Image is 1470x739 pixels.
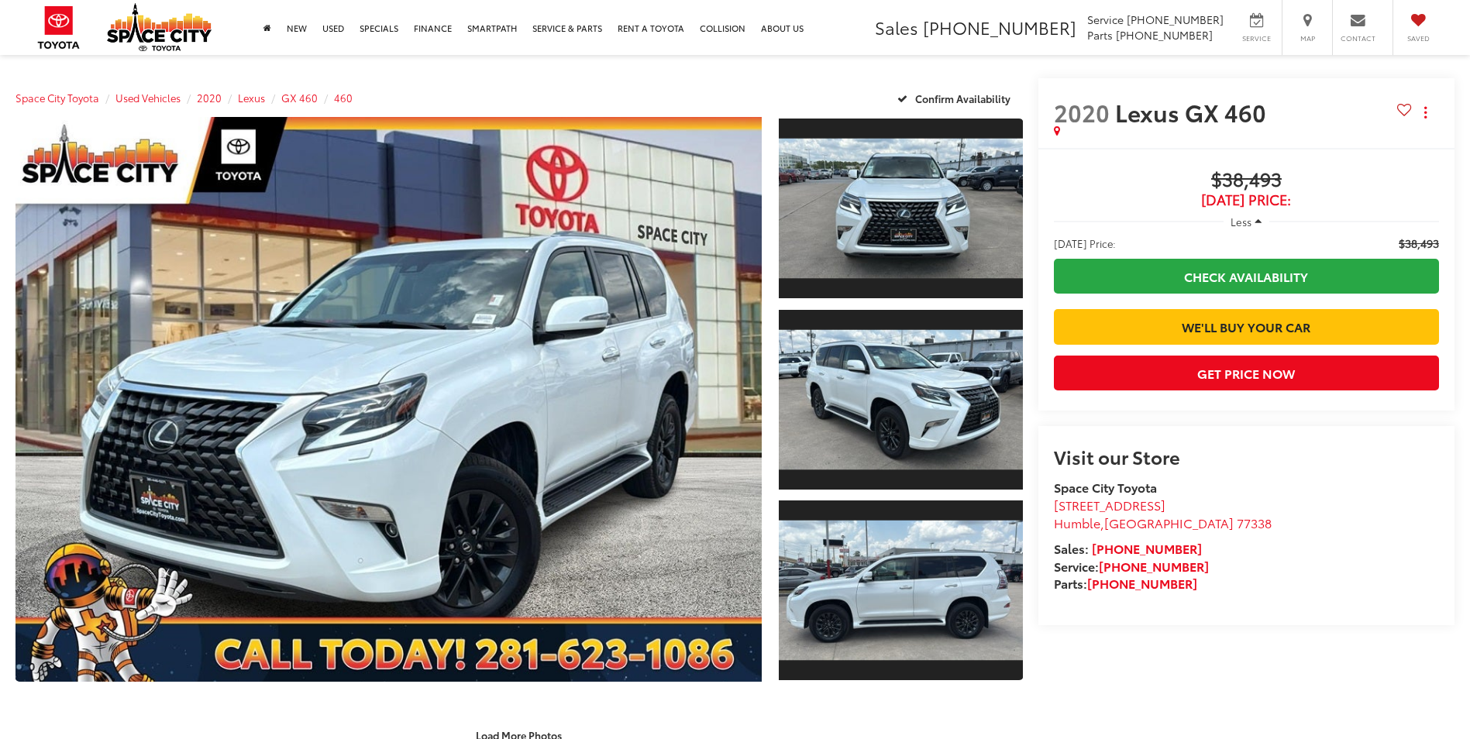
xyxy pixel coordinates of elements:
[1054,169,1439,192] span: $38,493
[1424,106,1427,119] span: dropdown dots
[1237,514,1272,531] span: 77338
[1412,98,1439,125] button: Actions
[1224,208,1270,235] button: Less
[1054,514,1100,531] span: Humble
[1341,33,1375,43] span: Contact
[779,499,1022,682] a: Expand Photo 3
[779,308,1022,491] a: Expand Photo 2
[1054,356,1439,390] button: Get Price Now
[1054,496,1272,531] a: [STREET_ADDRESS] Humble,[GEOGRAPHIC_DATA] 77338
[1054,539,1089,557] span: Sales:
[1087,12,1124,27] span: Service
[238,91,265,105] a: Lexus
[923,15,1076,40] span: [PHONE_NUMBER]
[779,117,1022,300] a: Expand Photo 1
[1104,514,1234,531] span: [GEOGRAPHIC_DATA]
[1054,309,1439,344] a: We'll Buy Your Car
[1054,446,1439,466] h2: Visit our Store
[1054,557,1209,575] strong: Service:
[875,15,918,40] span: Sales
[776,139,1025,279] img: 2020 Lexus GX 460 460
[1231,215,1251,229] span: Less
[776,329,1025,469] img: 2020 Lexus GX 460 460
[115,91,181,105] a: Used Vehicles
[915,91,1010,105] span: Confirm Availability
[1290,33,1324,43] span: Map
[889,84,1023,112] button: Confirm Availability
[1399,235,1439,251] span: $38,493
[1054,235,1116,251] span: [DATE] Price:
[1054,259,1439,294] a: Check Availability
[197,91,222,105] a: 2020
[776,521,1025,661] img: 2020 Lexus GX 460 460
[1401,33,1435,43] span: Saved
[1087,574,1197,592] a: [PHONE_NUMBER]
[1116,27,1213,43] span: [PHONE_NUMBER]
[281,91,318,105] a: GX 460
[15,91,99,105] a: Space City Toyota
[8,114,769,685] img: 2020 Lexus GX 460 460
[1054,478,1157,496] strong: Space City Toyota
[1054,514,1272,531] span: ,
[1115,95,1272,129] span: Lexus GX 460
[1054,95,1110,129] span: 2020
[1239,33,1274,43] span: Service
[1092,539,1202,557] a: [PHONE_NUMBER]
[1054,192,1439,208] span: [DATE] Price:
[107,3,212,51] img: Space City Toyota
[15,117,762,682] a: Expand Photo 0
[1087,27,1113,43] span: Parts
[1054,574,1197,592] strong: Parts:
[1054,496,1165,514] span: [STREET_ADDRESS]
[1127,12,1224,27] span: [PHONE_NUMBER]
[334,91,353,105] a: 460
[1099,557,1209,575] a: [PHONE_NUMBER]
